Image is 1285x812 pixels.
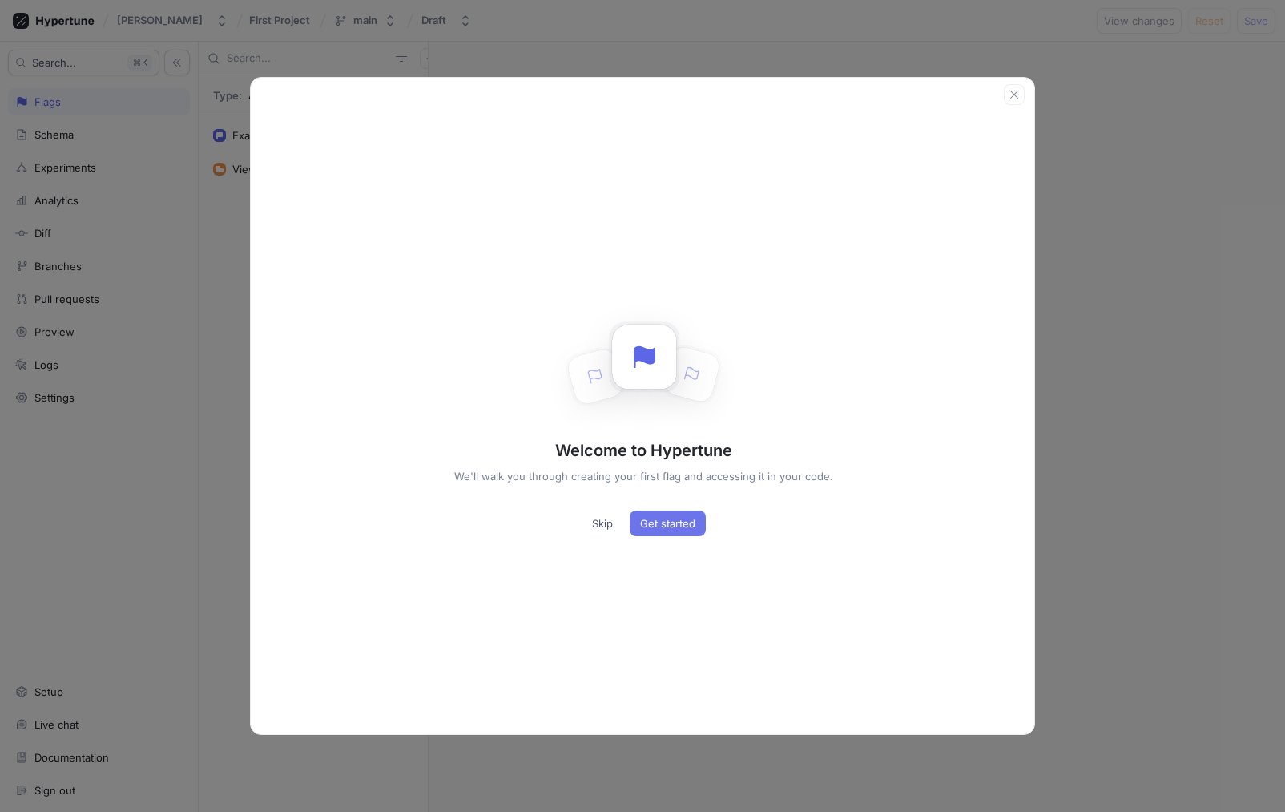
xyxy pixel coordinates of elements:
[582,511,623,536] button: Skip
[555,438,732,463] p: Welcome to Hypertune
[592,519,613,528] span: Skip
[630,511,706,536] button: Get started
[640,519,695,528] span: Get started
[454,469,833,485] p: We'll walk you through creating your first flag and accessing it in your code.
